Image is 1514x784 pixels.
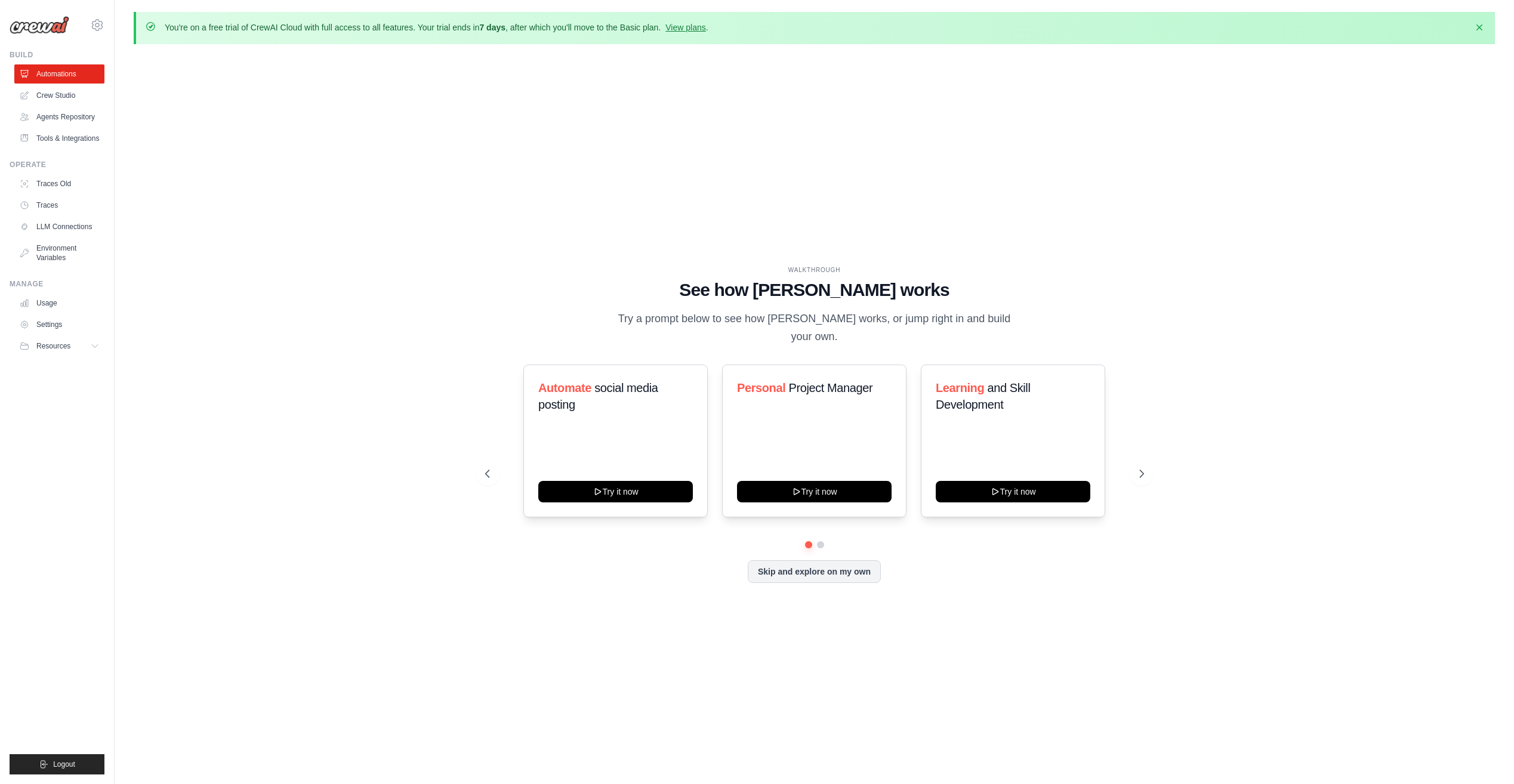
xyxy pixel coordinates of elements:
[10,16,69,34] img: Logo
[14,129,104,148] a: Tools & Integrations
[936,381,984,394] span: Learning
[10,160,104,169] div: Operate
[614,310,1015,345] p: Try a prompt below to see how [PERSON_NAME] works, or jump right in and build your own.
[10,279,104,289] div: Manage
[737,481,892,502] button: Try it now
[14,196,104,215] a: Traces
[165,21,708,33] p: You're on a free trial of CrewAI Cloud with full access to all features. Your trial ends in , aft...
[53,760,75,769] span: Logout
[14,294,104,313] a: Usage
[14,86,104,105] a: Crew Studio
[14,239,104,267] a: Environment Variables
[748,560,881,583] button: Skip and explore on my own
[36,341,70,351] span: Resources
[485,279,1144,301] h1: See how [PERSON_NAME] works
[10,754,104,774] button: Logout
[1454,727,1514,784] iframe: Chat Widget
[485,266,1144,274] div: WALKTHROUGH
[14,64,104,84] a: Automations
[14,107,104,126] a: Agents Repository
[14,174,104,193] a: Traces Old
[538,481,693,502] button: Try it now
[936,481,1090,502] button: Try it now
[538,381,591,394] span: Automate
[665,23,705,32] a: View plans
[538,381,658,411] span: social media posting
[14,315,104,334] a: Settings
[14,337,104,356] button: Resources
[14,217,104,236] a: LLM Connections
[737,381,785,394] span: Personal
[10,50,104,60] div: Build
[936,381,1030,411] span: and Skill Development
[788,381,872,394] span: Project Manager
[479,23,505,32] strong: 7 days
